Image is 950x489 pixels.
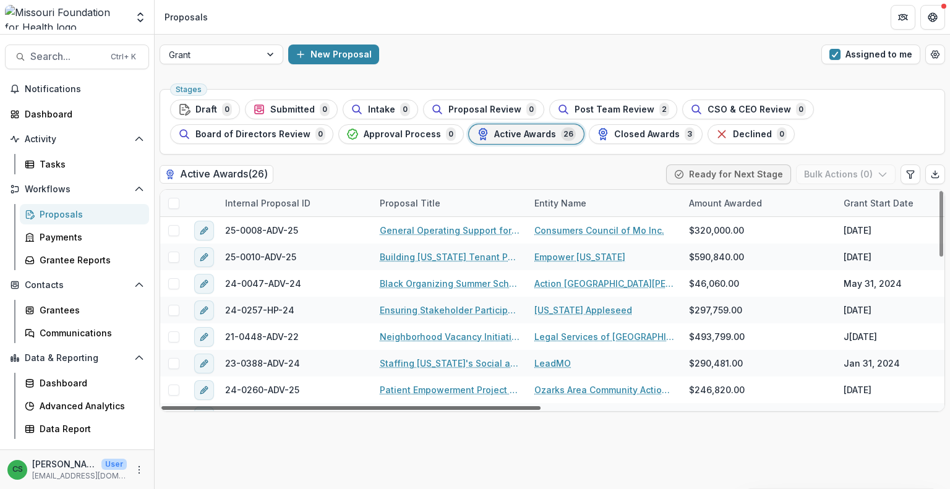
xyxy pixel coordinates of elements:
[844,250,871,263] div: [DATE]
[534,330,674,343] a: Legal Services of [GEOGRAPHIC_DATA][US_STATE], Inc.
[534,250,625,263] a: Empower [US_STATE]
[708,124,795,144] button: Declined0
[901,164,920,184] button: Edit table settings
[682,197,769,210] div: Amount Awarded
[5,275,149,295] button: Open Contacts
[446,127,456,141] span: 0
[194,354,214,373] button: edit
[132,5,149,30] button: Open entity switcher
[534,277,674,290] a: Action [GEOGRAPHIC_DATA][PERSON_NAME]
[225,277,301,290] span: 24-0047-ADV-24
[170,124,333,144] button: Board of Directors Review0
[380,330,520,343] a: Neighborhood Vacancy Initiative - Impact Litigation Project
[32,457,96,470] p: [PERSON_NAME]
[40,399,139,412] div: Advanced Analytics
[372,190,527,216] div: Proposal Title
[225,250,296,263] span: 25-0010-ADV-25
[30,51,103,62] span: Search...
[891,5,915,30] button: Partners
[796,103,806,116] span: 0
[689,277,739,290] span: $46,060.00
[25,353,129,364] span: Data & Reporting
[40,304,139,317] div: Grantees
[40,376,139,389] div: Dashboard
[423,100,544,119] button: Proposal Review0
[549,100,677,119] button: Post Team Review2
[844,410,871,423] div: [DATE]
[682,190,836,216] div: Amount Awarded
[689,224,744,237] span: $320,000.00
[380,357,520,370] a: Staffing [US_STATE]'s Social and Economic Justice Movement
[777,127,787,141] span: 0
[165,11,208,23] div: Proposals
[372,197,448,210] div: Proposal Title
[469,124,584,144] button: Active Awards26
[225,383,299,396] span: 24-0260-ADV-25
[685,127,695,141] span: 3
[25,280,129,291] span: Contacts
[708,104,791,115] span: CSO & CEO Review
[245,100,338,119] button: Submitted0
[527,197,594,210] div: Entity Name
[218,197,318,210] div: Internal Proposal ID
[796,164,896,184] button: Bulk Actions (0)
[20,250,149,270] a: Grantee Reports
[20,396,149,416] a: Advanced Analytics
[380,277,520,290] a: Black Organizing Summer School (BOSS)
[108,50,139,64] div: Ctrl + K
[40,231,139,244] div: Payments
[534,224,664,237] a: Consumers Council of Mo Inc.
[380,224,520,237] a: General Operating Support for Advocacy and Community Engagement for Affordable Utilities
[5,104,149,124] a: Dashboard
[400,103,410,116] span: 0
[20,154,149,174] a: Tasks
[288,45,379,64] button: New Proposal
[218,190,372,216] div: Internal Proposal ID
[5,45,149,69] button: Search...
[527,190,682,216] div: Entity Name
[195,104,217,115] span: Draft
[101,459,127,470] p: User
[5,5,127,30] img: Missouri Foundation for Health logo
[25,134,129,145] span: Activity
[5,348,149,368] button: Open Data & Reporting
[689,410,744,423] span: $280,000.00
[194,380,214,400] button: edit
[20,373,149,393] a: Dashboard
[194,300,214,320] button: edit
[575,104,654,115] span: Post Team Review
[925,164,945,184] button: Export table data
[526,103,536,116] span: 0
[836,197,921,210] div: Grant Start Date
[194,221,214,240] button: edit
[364,129,441,140] span: Approval Process
[5,79,149,99] button: Notifications
[194,274,214,294] button: edit
[534,304,632,317] a: [US_STATE] Appleseed
[689,250,744,263] span: $590,840.00
[132,462,147,477] button: More
[225,330,299,343] span: 21-0448-ADV-22
[194,327,214,347] button: edit
[225,224,298,237] span: 25-0008-ADV-25
[561,127,576,141] span: 26
[315,127,325,141] span: 0
[20,323,149,343] a: Communications
[20,300,149,320] a: Grantees
[225,357,300,370] span: 23-0388-ADV-24
[176,85,202,94] span: Stages
[343,100,418,119] button: Intake0
[25,108,139,121] div: Dashboard
[689,330,745,343] span: $493,799.00
[40,158,139,171] div: Tasks
[844,383,871,396] div: [DATE]
[320,103,330,116] span: 0
[12,466,23,474] div: Chase Shiflet
[448,104,521,115] span: Proposal Review
[25,84,144,95] span: Notifications
[844,357,900,370] div: Jan 31, 2024
[534,410,674,423] a: Show Me Integrity Education Fund
[40,422,139,435] div: Data Report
